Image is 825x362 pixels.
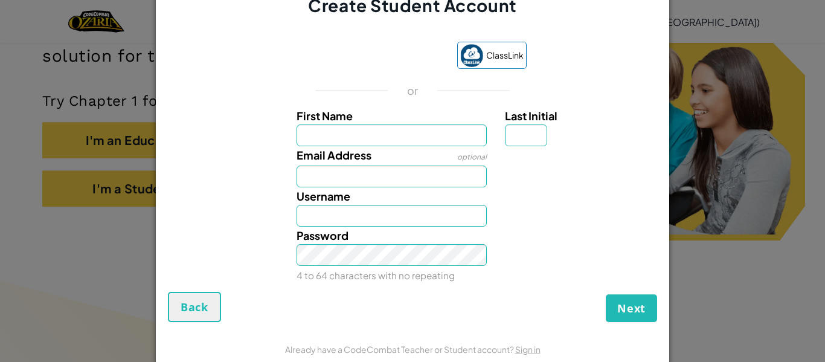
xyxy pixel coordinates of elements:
span: Password [297,228,348,242]
p: or [407,83,419,98]
span: optional [457,152,487,161]
button: Next [606,294,657,322]
button: Back [168,292,221,322]
span: Back [181,300,208,314]
img: classlink-logo-small.png [460,44,483,67]
span: First Name [297,109,353,123]
span: Next [617,301,646,315]
iframe: Sign in with Google Button [292,44,451,70]
span: Username [297,189,350,203]
a: Sign in [515,344,541,355]
span: Already have a CodeCombat Teacher or Student account? [285,344,515,355]
small: 4 to 64 characters with no repeating [297,270,455,281]
span: ClassLink [486,47,524,64]
span: Email Address [297,148,371,162]
span: Last Initial [505,109,557,123]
